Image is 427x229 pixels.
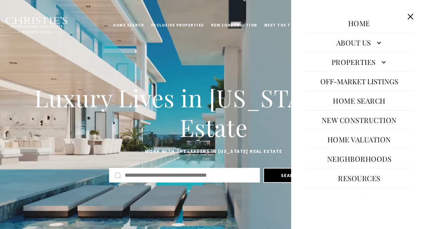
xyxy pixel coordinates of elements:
span: [PHONE_NUMBER] [28,32,85,39]
span: I agree to be contacted by [PERSON_NAME] International Real Estate PR via text, call & email. To ... [8,42,97,55]
div: Do you have questions? [7,15,98,20]
div: Call or text [DATE], we are here to help! [7,22,98,27]
span: New Construction [211,23,257,28]
button: Off-Market Listings [317,73,402,89]
a: Home Search [330,92,389,109]
a: Home [345,15,374,31]
span: Exclusive Properties [151,23,204,28]
a: Meet the Team [261,17,303,34]
a: Properties [305,54,413,70]
input: Search by Address, City, or Neighborhood [125,171,254,180]
a: Resources [335,170,384,186]
a: Exclusive Properties [148,17,208,34]
a: New Construction [208,17,261,34]
a: Home Valuation [324,131,394,147]
button: Search [263,168,318,183]
a: Neighborhoods [323,151,395,167]
a: About Us [305,34,413,51]
img: Christie's International Real Estate black text logo [5,17,68,34]
a: Testimonials [330,189,389,206]
h1: Luxury Lives in [US_STATE] Real Estate [17,83,410,142]
button: Close this option [404,10,417,23]
a: Home Search [110,17,148,34]
p: Work with the leaders in [US_STATE] Real Estate [17,147,410,156]
a: New Construction [318,112,400,128]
